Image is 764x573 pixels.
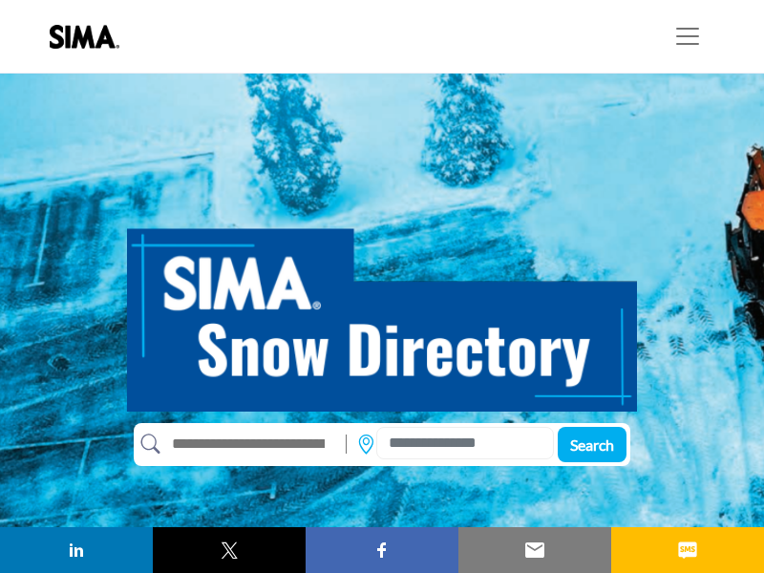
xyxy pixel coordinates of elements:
[65,539,88,562] img: linkedin sharing button
[127,207,637,412] img: SIMA Snow Directory
[371,539,393,562] img: facebook sharing button
[570,435,614,454] span: Search
[523,539,546,562] img: email sharing button
[218,539,241,562] img: twitter sharing button
[558,427,626,462] button: Search
[661,17,714,55] button: Toggle navigation
[341,430,351,458] img: Rectangle%203585.svg
[676,539,699,562] img: sms sharing button
[50,25,129,49] img: Site Logo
